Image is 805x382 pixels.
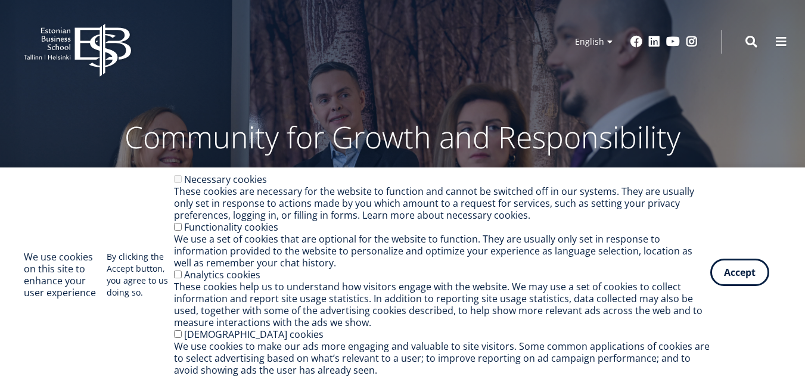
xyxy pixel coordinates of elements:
[174,233,710,269] div: We use a set of cookies that are optional for the website to function. They are usually only set ...
[666,36,680,48] a: Youtube
[174,185,710,221] div: These cookies are necessary for the website to function and cannot be switched off in our systems...
[24,251,107,299] h2: We use cookies on this site to enhance your user experience
[630,36,642,48] a: Facebook
[184,328,324,341] label: [DEMOGRAPHIC_DATA] cookies
[184,173,267,186] label: Necessary cookies
[107,251,174,299] p: By clicking the Accept button, you agree to us doing so.
[174,281,710,328] div: These cookies help us to understand how visitors engage with the website. We may use a set of coo...
[87,119,719,155] p: Community for Growth and Responsibility
[710,259,769,286] button: Accept
[184,268,260,281] label: Analytics cookies
[686,36,698,48] a: Instagram
[184,220,278,234] label: Functionality cookies
[648,36,660,48] a: Linkedin
[174,340,710,376] div: We use cookies to make our ads more engaging and valuable to site visitors. Some common applicati...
